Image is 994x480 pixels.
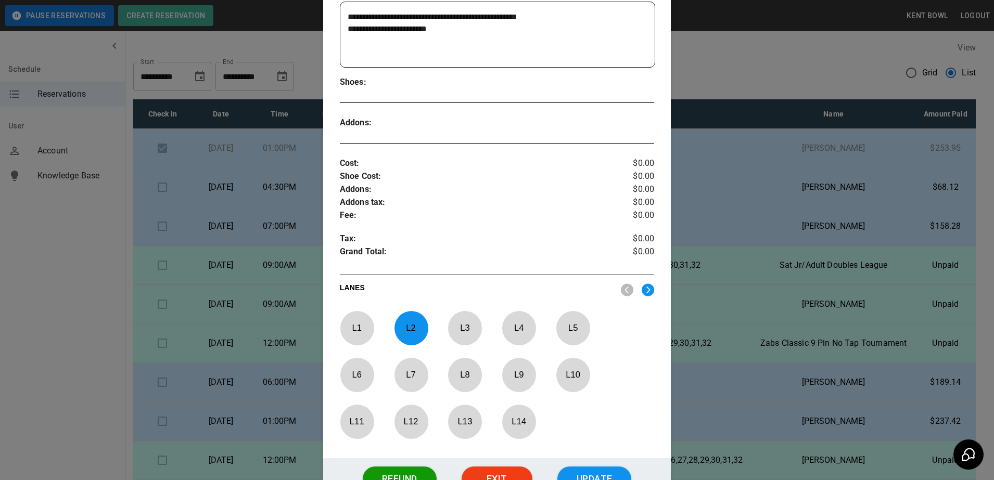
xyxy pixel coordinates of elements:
[602,183,655,196] p: $0.00
[340,157,602,170] p: Cost :
[340,76,418,89] p: Shoes :
[448,316,482,340] p: L 3
[340,245,602,261] p: Grand Total :
[621,283,633,296] img: nav_left.svg
[556,316,590,340] p: L 5
[602,170,655,183] p: $0.00
[602,196,655,209] p: $0.00
[340,362,374,387] p: L 6
[394,316,428,340] p: L 2
[340,196,602,209] p: Addons tax :
[340,409,374,434] p: L 11
[394,409,428,434] p: L 12
[642,283,654,296] img: right.svg
[340,209,602,222] p: Fee :
[340,232,602,245] p: Tax :
[602,157,655,170] p: $0.00
[602,232,655,245] p: $0.00
[394,362,428,387] p: L 7
[602,245,655,261] p: $0.00
[340,316,374,340] p: L 1
[502,362,536,387] p: L 9
[340,170,602,183] p: Shoe Cost :
[556,362,590,387] p: L 10
[448,362,482,387] p: L 8
[448,409,482,434] p: L 13
[602,209,655,222] p: $0.00
[502,409,536,434] p: L 14
[340,116,418,129] p: Addons :
[340,282,613,297] p: LANES
[502,316,536,340] p: L 4
[340,183,602,196] p: Addons :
